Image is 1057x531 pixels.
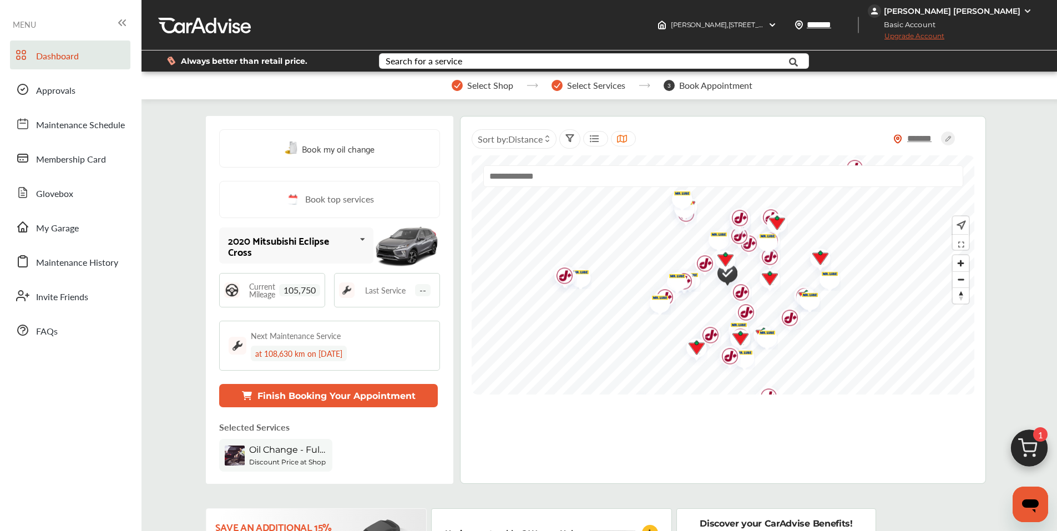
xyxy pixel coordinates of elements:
[722,323,751,356] img: logo-canadian-tire.png
[722,206,751,239] img: logo-canadian-tire.png
[219,181,440,218] a: Book top services
[953,255,969,271] button: Zoom in
[10,316,130,345] a: FAQs
[664,80,675,91] span: 3
[562,262,590,289] div: Map marker
[36,290,88,305] span: Invite Friends
[893,134,902,144] img: location_vector_orange.38f05af8.svg
[795,21,803,29] img: location_vector.a44bc228.svg
[811,264,841,291] img: logo-mr-lube.png
[788,282,817,315] img: logo-canadian-tire.png
[749,226,778,253] img: logo-mr-lube.png
[452,80,463,91] img: stepper-checkmark.b5569197.svg
[722,323,750,356] div: Map marker
[665,266,695,301] img: logo-jiffylube.png
[671,265,699,292] div: Map marker
[36,49,79,64] span: Dashboard
[36,221,79,236] span: My Garage
[868,32,944,45] span: Upgrade Account
[181,57,307,65] span: Always better than retail price.
[467,80,513,90] span: Select Shop
[36,256,118,270] span: Maintenance History
[786,281,813,316] div: Map marker
[858,17,859,33] img: header-divider.bc55588e.svg
[686,248,714,283] div: Map marker
[745,320,773,353] div: Map marker
[751,225,779,260] div: Map marker
[722,277,750,312] div: Map marker
[666,193,694,220] div: Map marker
[219,384,438,407] button: Finish Booking Your Appointment
[686,248,716,283] img: logo-jiffylube.png
[771,302,801,337] img: logo-jiffylube.png
[225,446,245,466] img: oil-change-thumb.jpg
[953,271,969,287] button: Zoom out
[679,80,752,90] span: Book Appointment
[546,260,574,295] div: Map marker
[749,323,776,350] div: Map marker
[954,219,966,231] img: recenter.ce011a49.svg
[711,341,741,376] img: logo-jiffylube.png
[219,421,290,433] p: Selected Services
[722,206,750,239] div: Map marker
[751,225,781,260] img: logo-jiffylube.png
[1013,487,1048,522] iframe: Button to launch messaging window
[711,341,739,376] div: Map marker
[727,297,755,332] div: Map marker
[245,282,279,298] span: Current Mileage
[751,263,781,296] img: logo-canadian-tire.png
[249,458,326,466] b: Discount Price at Shop
[228,235,355,257] div: 2020 Mitsubishi Eclipse Cross
[749,226,777,253] div: Map marker
[552,80,563,91] img: stepper-checkmark.b5569197.svg
[868,4,881,18] img: jVpblrzwTbfkPYzPPzSLxeg0AAAAASUVORK5CYII=
[10,41,130,69] a: Dashboard
[36,325,58,339] span: FAQs
[721,220,750,255] img: logo-jiffylube.png
[13,20,36,29] span: MENU
[721,220,749,255] div: Map marker
[665,266,693,301] div: Map marker
[10,144,130,173] a: Membership Card
[10,109,130,138] a: Maintenance Schedule
[639,83,650,88] img: stepper-arrow.e24c07c6.svg
[752,202,780,237] div: Map marker
[721,203,751,237] img: logo-jiffylube.png
[664,184,691,210] div: Map marker
[771,302,799,337] div: Map marker
[548,260,575,294] div: Map marker
[251,346,347,361] div: at 108,630 km on [DATE]
[768,21,777,29] img: header-down-arrow.9dd2ce7d.svg
[722,321,751,356] img: logo-jiffylube.png
[722,277,752,312] img: logo-jiffylube.png
[339,282,355,298] img: maintenance_logo
[671,21,894,29] span: [PERSON_NAME] , [STREET_ADDRESS] [GEOGRAPHIC_DATA] , T5K 2S2
[669,191,698,224] img: logo-canadian-tire.png
[527,83,538,88] img: stepper-arrow.e24c07c6.svg
[302,141,375,156] span: Book my oil change
[700,225,730,251] img: logo-mr-lube.png
[167,56,175,65] img: dollor_label_vector.a70140d1.svg
[1003,424,1056,478] img: cart_icon.3d0951e8.svg
[750,381,778,416] div: Map marker
[953,288,969,304] span: Reset bearing to north
[709,258,737,292] div: Map marker
[721,203,749,237] div: Map marker
[624,389,653,424] img: logo-jiffylube.png
[305,193,374,206] span: Book top services
[791,285,819,312] div: Map marker
[659,266,688,293] img: logo-mr-lube.png
[641,288,669,315] div: Map marker
[279,284,320,296] span: 105,750
[567,80,625,90] span: Select Services
[720,315,750,342] img: logo-mr-lube.png
[722,321,750,356] div: Map marker
[811,264,839,291] div: Map marker
[953,287,969,304] button: Reset bearing to north
[751,263,779,296] div: Map marker
[726,343,753,370] div: Map marker
[10,247,130,276] a: Maintenance History
[869,19,944,31] span: Basic Account
[646,282,676,317] img: logo-jiffylube.png
[750,381,780,416] img: logo-jiffylube.png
